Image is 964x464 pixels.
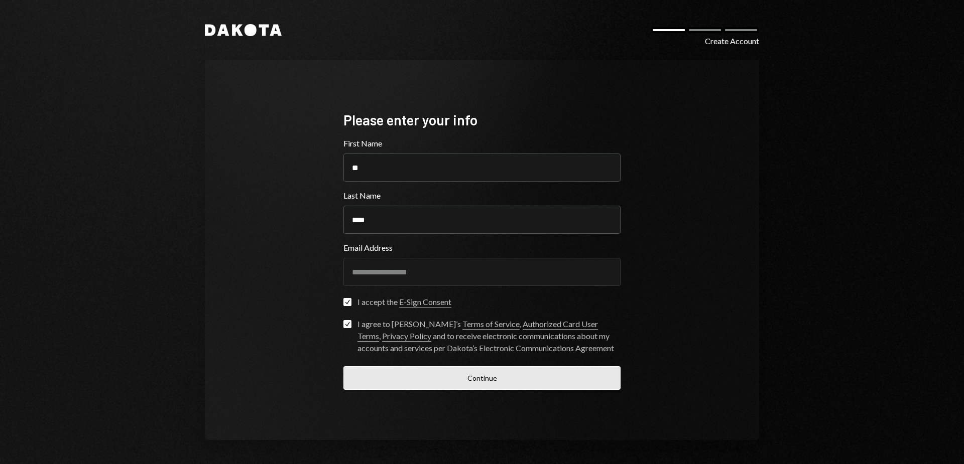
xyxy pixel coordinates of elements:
div: Please enter your info [343,110,621,130]
label: Last Name [343,190,621,202]
button: I accept the E-Sign Consent [343,298,351,306]
a: E-Sign Consent [399,297,451,307]
a: Terms of Service [462,319,520,330]
a: Privacy Policy [382,331,431,342]
a: Authorized Card User Terms [357,319,598,342]
button: Continue [343,366,621,390]
label: First Name [343,137,621,149]
div: I accept the [357,296,451,308]
label: Email Address [343,242,621,254]
div: I agree to [PERSON_NAME]’s , , and to receive electronic communications about my accounts and ser... [357,318,621,354]
button: I agree to [PERSON_NAME]’s Terms of Service, Authorized Card User Terms, Privacy Policy and to re... [343,320,351,328]
div: Create Account [705,35,759,47]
